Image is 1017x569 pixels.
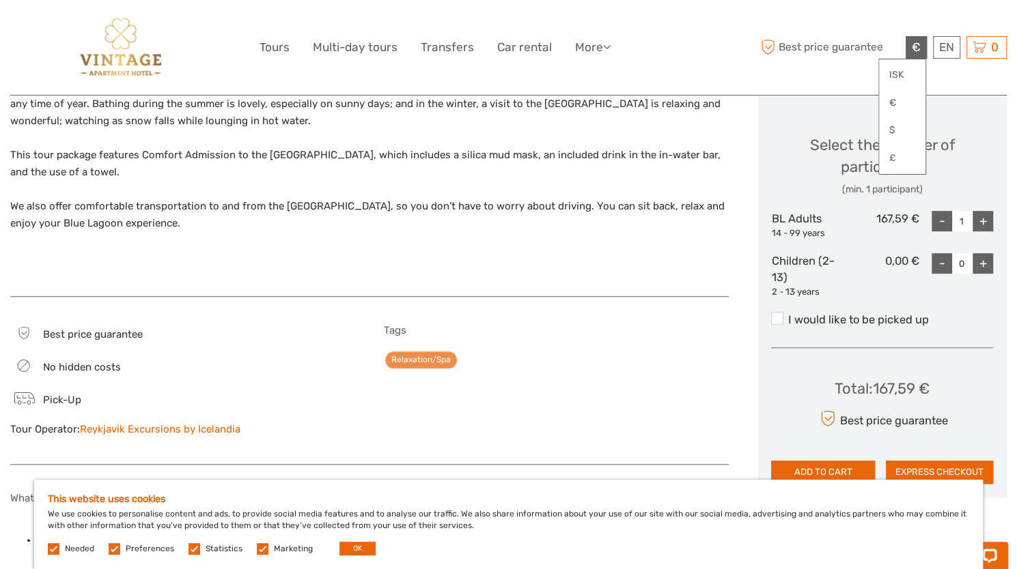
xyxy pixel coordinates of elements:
button: ADD TO CART [771,461,875,484]
h5: Tags [384,324,729,336]
p: This tour package features Comfort Admission to the [GEOGRAPHIC_DATA], which includes a silica mu... [10,147,729,181]
a: Reykjavik Excursions by Icelandia [80,423,240,435]
div: 14 - 99 years [771,227,845,240]
div: BL Adults [771,211,845,239]
label: Statistics [206,543,242,555]
button: Open LiveChat chat widget [157,21,173,38]
div: 2 - 13 years [771,286,845,299]
h5: What is included [10,492,355,504]
span: Pick-Up [43,394,81,406]
label: Marketing [274,543,313,555]
a: Transfers [421,38,474,57]
div: 0,00 € [846,253,919,298]
a: £ [879,146,925,171]
div: Best price guarantee [817,407,947,431]
span: No hidden costs [43,361,121,373]
label: Preferences [126,543,174,555]
div: - [932,211,952,231]
p: We also offer comfortable transportation to and from the [GEOGRAPHIC_DATA], so you don’t have to ... [10,198,729,233]
button: EXPRESS CHECKOUT [886,461,993,484]
div: Tour Operator: [10,422,355,437]
a: Multi-day tours [313,38,398,57]
label: I would like to be picked up [771,312,993,328]
a: More [575,38,611,57]
div: 167,59 € [846,211,919,239]
h5: This website uses cookies [48,493,969,505]
div: Children (2-13) [771,253,845,298]
span: € [912,40,921,54]
div: + [973,253,993,274]
a: $ [879,118,925,143]
div: - [932,253,952,274]
div: (min. 1 participant) [771,183,993,196]
p: Chat now [19,24,154,35]
a: Car rental [497,38,552,57]
label: Needed [65,543,94,555]
div: + [973,211,993,231]
a: Tours [260,38,290,57]
span: Best price guarantee [43,328,143,340]
a: ISK [879,63,925,87]
a: € [879,91,925,115]
img: 3256-be983540-ede3-4357-9bcb-8bc2f29a93ac_logo_big.png [70,10,171,85]
span: 0 [989,40,1001,54]
div: EN [933,36,960,59]
div: Select the number of participants [771,134,993,196]
a: Relaxation/Spa [385,351,457,368]
div: We use cookies to personalise content and ads, to provide social media features and to analyse ou... [34,480,983,569]
div: Total : 167,59 € [835,378,930,399]
span: Best price guarantee [757,36,902,59]
button: OK [339,542,376,555]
